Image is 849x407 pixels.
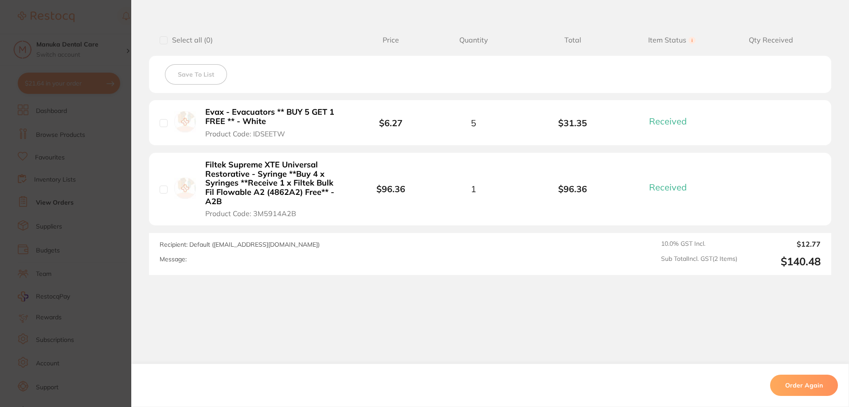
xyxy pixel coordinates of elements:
[471,184,476,194] span: 1
[168,36,213,44] span: Select all ( 0 )
[174,111,196,133] img: Evax - Evacuators ** BUY 5 GET 1 FREE ** - White
[649,182,687,193] span: Received
[471,118,476,128] span: 5
[622,36,722,44] span: Item Status
[721,36,821,44] span: Qty Received
[523,36,622,44] span: Total
[523,184,622,194] b: $96.36
[646,116,697,127] button: Received
[358,36,424,44] span: Price
[205,108,342,126] b: Evax - Evacuators ** BUY 5 GET 1 FREE ** - White
[424,36,523,44] span: Quantity
[205,209,296,217] span: Product Code: 3M5914A2B
[770,375,838,396] button: Order Again
[160,240,320,248] span: Recipient: Default ( [EMAIL_ADDRESS][DOMAIN_NAME] )
[376,183,405,194] b: $96.36
[205,130,285,138] span: Product Code: IDSEETW
[165,64,227,85] button: Save To List
[744,240,821,248] output: $12.77
[744,255,821,268] output: $140.48
[379,117,403,128] b: $6.27
[203,160,345,218] button: Filtek Supreme XTE Universal Restorative - Syringe **Buy 4 x Syringes **Receive 1 x Filtek Bulk F...
[649,116,687,127] span: Received
[205,160,342,206] b: Filtek Supreme XTE Universal Restorative - Syringe **Buy 4 x Syringes **Receive 1 x Filtek Bulk F...
[203,107,345,138] button: Evax - Evacuators ** BUY 5 GET 1 FREE ** - White Product Code: IDSEETW
[646,182,697,193] button: Received
[174,178,196,199] img: Filtek Supreme XTE Universal Restorative - Syringe **Buy 4 x Syringes **Receive 1 x Filtek Bulk F...
[523,118,622,128] b: $31.35
[661,240,737,248] span: 10.0 % GST Incl.
[160,256,187,263] label: Message:
[661,255,737,268] span: Sub Total Incl. GST ( 2 Items)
